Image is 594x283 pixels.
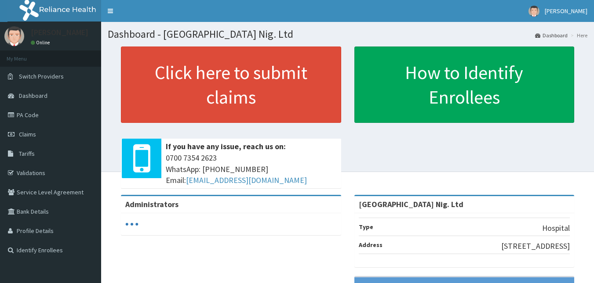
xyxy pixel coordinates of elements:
[359,241,383,249] b: Address
[535,32,568,39] a: Dashboard
[166,141,286,151] b: If you have any issue, reach us on:
[31,39,52,46] a: Online
[125,199,179,209] b: Administrators
[4,26,24,46] img: User Image
[166,152,337,186] span: 0700 7354 2623 WhatsApp: [PHONE_NUMBER] Email:
[31,29,88,36] p: [PERSON_NAME]
[528,6,539,17] img: User Image
[568,32,587,39] li: Here
[545,7,587,15] span: [PERSON_NAME]
[359,223,373,231] b: Type
[359,199,463,209] strong: [GEOGRAPHIC_DATA] Nig. Ltd
[19,92,47,100] span: Dashboard
[354,47,575,123] a: How to Identify Enrollees
[121,47,341,123] a: Click here to submit claims
[19,130,36,138] span: Claims
[542,222,570,234] p: Hospital
[19,150,35,158] span: Tariffs
[19,72,64,80] span: Switch Providers
[186,175,307,185] a: [EMAIL_ADDRESS][DOMAIN_NAME]
[108,29,587,40] h1: Dashboard - [GEOGRAPHIC_DATA] Nig. Ltd
[501,240,570,252] p: [STREET_ADDRESS]
[125,218,138,231] svg: audio-loading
